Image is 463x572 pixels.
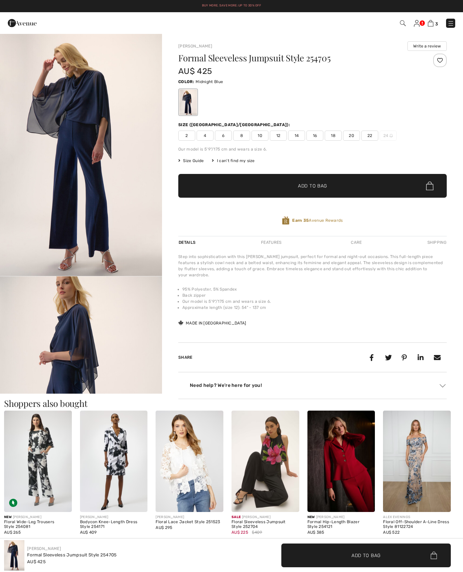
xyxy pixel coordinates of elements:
[4,411,72,512] img: Floral Wide-Leg Trousers Style 254081
[428,19,438,27] a: 3
[307,411,375,512] img: Formal Hip-Length Blazer Style 254121
[345,236,367,249] div: Care
[231,515,299,520] div: [PERSON_NAME]
[178,158,204,164] span: Size Guide
[178,380,447,391] div: Need help? We're here for you!
[4,520,72,529] div: Floral Wide-Leg Trousers Style 254081
[440,384,446,387] img: Arrow2.svg
[215,131,232,141] span: 6
[282,216,289,225] img: Avenue Rewards
[80,515,148,520] div: [PERSON_NAME]
[306,131,323,141] span: 16
[361,131,378,141] span: 22
[281,544,451,567] button: Add to Bag
[196,79,223,84] span: Midnight Blue
[407,41,447,51] button: Write a review
[270,131,287,141] span: 12
[80,530,97,535] span: AU$ 409
[231,515,241,519] span: Sale
[351,552,381,559] span: Add to Bag
[288,131,305,141] span: 14
[292,218,309,223] strong: Earn 35
[212,158,255,164] div: I can't find my size
[231,530,248,535] span: AU$ 225
[178,66,212,76] span: AU$ 425
[414,20,420,27] img: My Info
[179,90,197,115] div: Midnight Blue
[178,174,447,198] button: Add to Bag
[4,399,459,408] h3: Shoppers also bought
[197,131,214,141] span: 4
[8,19,37,26] a: 1ère Avenue
[389,134,393,137] img: ring-m.svg
[383,530,400,535] span: AU$ 522
[156,520,223,525] div: Floral Lace Jacket Style 251523
[8,16,37,30] img: 1ère Avenue
[426,236,447,249] div: Shipping
[156,525,172,530] span: AU$ 295
[343,131,360,141] span: 20
[178,44,212,48] a: [PERSON_NAME]
[178,146,447,152] div: Our model is 5'9"/175 cm and wears a size 6.
[182,304,447,311] li: Approximate length (size 12): 54" - 137 cm
[156,411,223,512] img: Floral Lace Jacket Style 251523
[447,20,454,27] img: Menu
[383,515,451,520] div: ALEX EVENINGS
[27,546,61,551] a: [PERSON_NAME]
[252,529,262,535] span: $409
[178,254,447,278] div: Step into sophistication with this [PERSON_NAME] jumpsuit, perfect for formal and night-out occas...
[178,355,193,360] span: Share
[80,520,148,529] div: Bodycon Knee-Length Dress Style 254171
[255,236,287,249] div: Features
[307,520,375,529] div: Formal Hip-Length Blazer Style 254121
[202,4,261,7] a: Buy More. Save More: Up to 30% Off
[178,122,291,128] div: Size ([GEOGRAPHIC_DATA]/[GEOGRAPHIC_DATA]):
[298,182,327,190] span: Add to Bag
[383,411,451,512] img: Floral Off-Shoulder A-Line Dress Style 81122724
[4,515,12,519] span: New
[178,54,402,62] h1: Formal Sleeveless Jumpsuit Style 254705
[428,20,434,26] img: Shopping Bag
[178,320,246,326] div: Made in [GEOGRAPHIC_DATA]
[4,540,24,571] img: Formal Sleeveless Jumpsuit Style 254705
[182,298,447,304] li: Our model is 5'9"/175 cm and wears a size 6.
[156,515,223,520] div: [PERSON_NAME]
[435,21,438,26] span: 3
[182,292,447,298] li: Back zipper
[182,286,447,292] li: 95% Polyester, 5% Spandex
[80,411,148,512] img: Bodycon Knee-Length Dress Style 254171
[27,559,46,564] span: AU$ 425
[307,515,375,520] div: [PERSON_NAME]
[383,520,451,529] div: Floral Off-Shoulder A-Line Dress Style 81122724
[27,552,117,558] div: Formal Sleeveless Jumpsuit Style 254705
[292,217,343,223] span: Avenue Rewards
[307,515,315,519] span: New
[4,515,72,520] div: [PERSON_NAME]
[178,79,194,84] span: Color:
[325,131,342,141] span: 18
[251,131,268,141] span: 10
[430,552,437,559] img: Bag.svg
[231,520,299,529] div: Floral Sleeveless Jumpsuit Style 252704
[400,20,406,26] img: Search
[426,181,434,190] img: Bag.svg
[233,131,250,141] span: 8
[4,530,21,535] span: AU$ 265
[307,530,324,535] span: AU$ 385
[380,131,397,141] span: 24
[178,236,197,249] div: Details
[231,411,299,512] img: Floral Sleeveless Jumpsuit Style 252704
[9,499,17,507] img: Sustainable Fabric
[178,131,195,141] span: 2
